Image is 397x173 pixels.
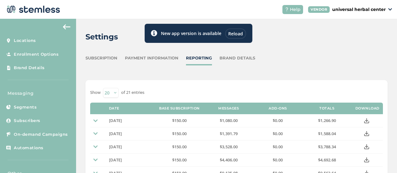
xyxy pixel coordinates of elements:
span: $3,528.00 [220,144,238,150]
label: Messages [218,106,239,110]
label: of 21 entries [121,89,144,96]
span: Segments [14,104,37,110]
span: $150.00 [172,144,187,150]
span: $1,266.90 [318,118,336,123]
span: On-demand Campaigns [14,131,68,138]
th: Download [352,103,383,114]
div: Brand Details [219,55,255,61]
span: $0.00 [273,144,283,150]
img: icon-dropdown-arrow--small-b2ab160b.svg [93,131,98,136]
label: $1,588.04 [306,131,348,136]
span: Help [290,6,301,13]
img: logo-dark-0685b13c.svg [5,3,60,16]
div: Payment Information [125,55,178,61]
span: $150.00 [172,157,187,163]
label: Date [109,106,119,110]
img: icon-dropdown-arrow--small-b2ab160b.svg [93,119,98,123]
span: Enrollment Options [14,51,59,58]
span: $0.00 [273,157,283,163]
img: icon_down-arrow-small-66adaf34.svg [388,8,392,11]
img: icon-dropdown-arrow--small-b2ab160b.svg [93,158,98,162]
span: [DATE] [109,131,122,136]
label: New app version is available [161,30,221,37]
span: [DATE] [109,157,122,163]
label: $3,788.34 [306,144,348,150]
span: Brand Details [14,65,45,71]
label: $150.00 [158,157,201,163]
span: $3,788.34 [318,144,336,150]
label: Base Subscription [159,106,200,110]
span: $150.00 [172,131,187,136]
img: icon-toast-info-b13014a2.svg [151,30,157,36]
span: $0.00 [273,131,283,136]
label: Show [90,89,101,96]
img: icon-help-white-03924b79.svg [285,8,289,11]
span: $0.00 [273,118,283,123]
div: VENDOR [308,6,330,13]
span: [DATE] [109,118,122,123]
span: Locations [14,38,36,44]
img: icon-dropdown-arrow--small-b2ab160b.svg [93,145,98,149]
span: $150.00 [172,118,187,123]
label: 6th September 2025 [109,118,152,123]
label: Add-Ons [269,106,287,110]
label: 6th June 2025 [109,157,152,163]
div: Reporting [186,55,212,61]
label: 6th August 2025 [109,131,152,136]
img: icon-arrow-back-accent-c549486e.svg [63,24,70,29]
label: $1,080.00 [207,118,250,123]
span: Automations [14,145,44,151]
label: $4,692.68 [306,157,348,163]
label: $4,406.00 [207,157,250,163]
label: $1,391.79 [207,131,250,136]
span: $4,406.00 [220,157,238,163]
span: $1,080.00 [220,118,238,123]
label: $1,266.90 [306,118,348,123]
div: Reload [225,28,246,39]
label: $0.00 [256,157,299,163]
label: $0.00 [256,118,299,123]
span: $1,391.79 [220,131,238,136]
label: Totals [319,106,334,110]
span: Subscribers [14,118,40,124]
label: $3,528.00 [207,144,250,150]
label: $0.00 [256,144,299,150]
label: $0.00 [256,131,299,136]
iframe: Chat Widget [366,143,397,173]
label: $150.00 [158,118,201,123]
h2: Settings [85,31,118,43]
label: 6th July 2025 [109,144,152,150]
div: Subscription [85,55,117,61]
span: $1,588.04 [318,131,336,136]
span: $4,692.68 [318,157,336,163]
label: $150.00 [158,144,201,150]
p: universal herbal center [332,6,386,13]
span: [DATE] [109,144,122,150]
label: $150.00 [158,131,201,136]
